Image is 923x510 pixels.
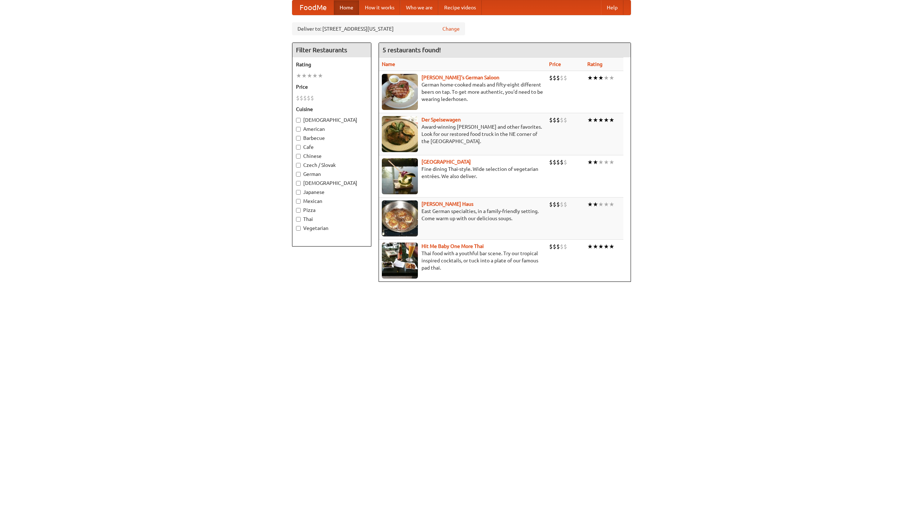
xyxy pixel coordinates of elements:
li: ★ [598,243,604,250]
li: $ [549,243,553,250]
li: ★ [587,243,593,250]
li: $ [560,116,564,124]
li: $ [560,243,564,250]
a: How it works [359,0,400,15]
label: [DEMOGRAPHIC_DATA] [296,179,367,187]
label: Czech / Slovak [296,161,367,169]
input: [DEMOGRAPHIC_DATA] [296,118,301,123]
li: ★ [604,74,609,82]
h5: Price [296,83,367,90]
li: $ [564,116,567,124]
li: $ [560,200,564,208]
h5: Cuisine [296,106,367,113]
li: $ [553,116,556,124]
li: ★ [307,72,312,80]
h4: Filter Restaurants [292,43,371,57]
a: Name [382,61,395,67]
a: Help [601,0,623,15]
li: ★ [587,116,593,124]
li: ★ [593,116,598,124]
li: ★ [609,116,614,124]
input: [DEMOGRAPHIC_DATA] [296,181,301,186]
img: satay.jpg [382,158,418,194]
a: Hit Me Baby One More Thai [421,243,484,249]
li: ★ [598,74,604,82]
a: [PERSON_NAME]'s German Saloon [421,75,499,80]
label: German [296,170,367,178]
img: kohlhaus.jpg [382,200,418,236]
a: [GEOGRAPHIC_DATA] [421,159,471,165]
li: $ [549,158,553,166]
div: Deliver to: [STREET_ADDRESS][US_STATE] [292,22,465,35]
input: Chinese [296,154,301,159]
li: ★ [609,243,614,250]
label: Cafe [296,143,367,151]
label: Mexican [296,198,367,205]
li: $ [549,200,553,208]
label: [DEMOGRAPHIC_DATA] [296,116,367,124]
img: speisewagen.jpg [382,116,418,152]
a: Der Speisewagen [421,117,461,123]
li: $ [556,158,560,166]
input: Barbecue [296,136,301,141]
li: ★ [598,158,604,166]
label: Japanese [296,189,367,196]
li: ★ [598,200,604,208]
li: ★ [593,200,598,208]
li: $ [564,74,567,82]
li: $ [553,243,556,250]
input: Vegetarian [296,226,301,231]
li: $ [296,94,300,102]
li: $ [556,200,560,208]
a: Rating [587,61,602,67]
p: East German specialties, in a family-friendly setting. Come warm up with our delicious soups. [382,208,543,222]
li: ★ [593,74,598,82]
li: $ [300,94,303,102]
h5: Rating [296,61,367,68]
li: $ [307,94,310,102]
a: FoodMe [292,0,334,15]
label: Pizza [296,207,367,214]
li: ★ [318,72,323,80]
a: Home [334,0,359,15]
li: $ [564,200,567,208]
li: ★ [593,243,598,250]
input: American [296,127,301,132]
p: German home-cooked meals and fifty-eight different beers on tap. To get more authentic, you'd nee... [382,81,543,103]
li: ★ [604,158,609,166]
li: ★ [312,72,318,80]
li: ★ [604,243,609,250]
li: $ [553,158,556,166]
li: ★ [604,116,609,124]
li: ★ [296,72,301,80]
li: $ [564,158,567,166]
ng-pluralize: 5 restaurants found! [383,46,441,53]
label: Chinese [296,152,367,160]
li: ★ [301,72,307,80]
a: Who we are [400,0,438,15]
a: Recipe videos [438,0,482,15]
input: Czech / Slovak [296,163,301,168]
li: ★ [587,158,593,166]
li: $ [560,158,564,166]
li: $ [549,116,553,124]
input: Mexican [296,199,301,204]
li: $ [303,94,307,102]
a: Price [549,61,561,67]
p: Thai food with a youthful bar scene. Try our tropical inspired cocktails, or tuck into a plate of... [382,250,543,271]
li: $ [560,74,564,82]
input: Pizza [296,208,301,213]
label: Vegetarian [296,225,367,232]
li: ★ [587,200,593,208]
li: ★ [609,74,614,82]
li: $ [553,74,556,82]
li: $ [549,74,553,82]
li: ★ [609,158,614,166]
img: esthers.jpg [382,74,418,110]
li: $ [564,243,567,250]
b: [PERSON_NAME] Haus [421,201,473,207]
